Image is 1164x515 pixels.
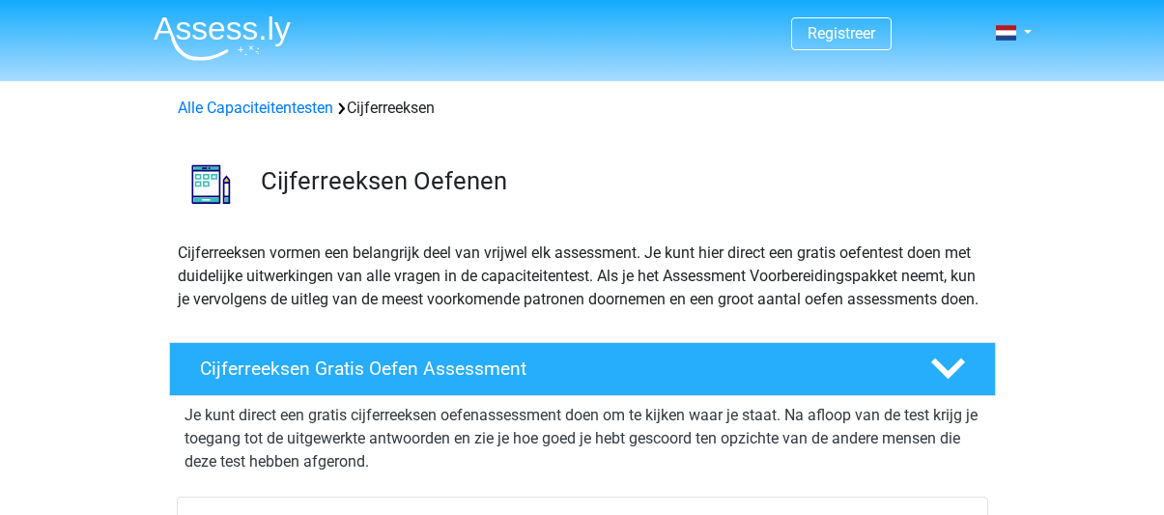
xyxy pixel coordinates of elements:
[185,404,980,473] p: Je kunt direct een gratis cijferreeksen oefenassessment doen om te kijken waar je staat. Na afloo...
[170,97,995,120] div: Cijferreeksen
[178,242,987,311] p: Cijferreeksen vormen een belangrijk deel van vrijwel elk assessment. Je kunt hier direct een grat...
[154,15,291,61] img: Assessly
[808,24,875,43] a: Registreer
[261,166,980,196] h3: Cijferreeksen Oefenen
[200,358,899,380] h4: Cijferreeksen Gratis Oefen Assessment
[170,143,252,225] img: cijferreeksen
[178,99,333,117] a: Alle Capaciteitentesten
[161,342,1004,396] a: Cijferreeksen Gratis Oefen Assessment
